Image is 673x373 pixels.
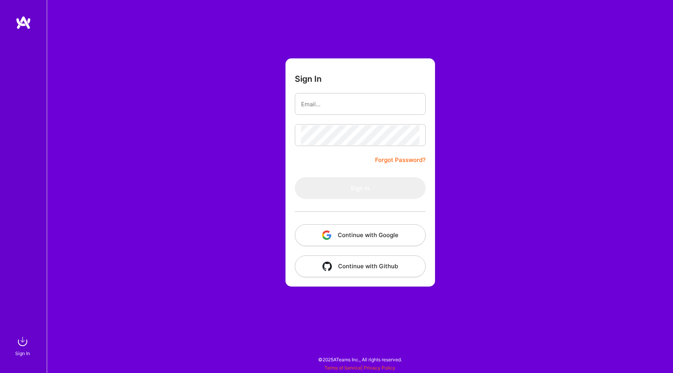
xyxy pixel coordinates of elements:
[47,350,673,369] div: © 2025 ATeams Inc., All rights reserved.
[324,365,395,371] span: |
[15,334,30,349] img: sign in
[375,155,426,165] a: Forgot Password?
[16,16,31,30] img: logo
[301,94,419,114] input: Email...
[322,230,331,240] img: icon
[295,255,426,277] button: Continue with Github
[16,334,30,357] a: sign inSign In
[295,224,426,246] button: Continue with Google
[15,349,30,357] div: Sign In
[364,365,395,371] a: Privacy Policy
[322,262,332,271] img: icon
[295,177,426,199] button: Sign In
[295,74,322,84] h3: Sign In
[324,365,361,371] a: Terms of Service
